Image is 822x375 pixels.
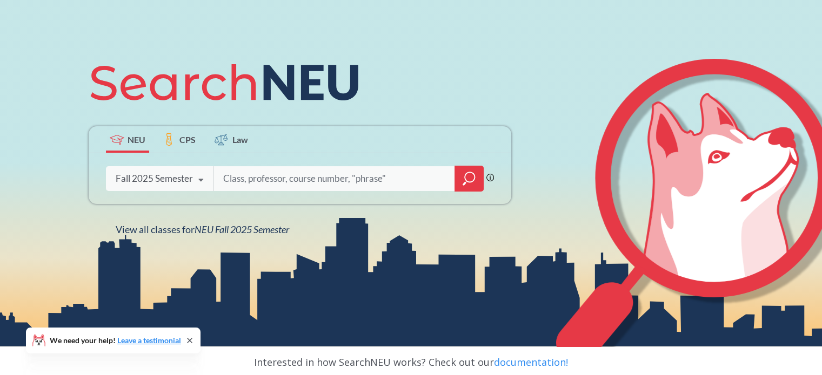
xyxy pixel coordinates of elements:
a: documentation! [494,356,568,369]
div: Fall 2025 Semester [116,173,193,185]
span: View all classes for [116,223,289,235]
span: Law [232,133,248,146]
a: Leave a testimonial [117,336,181,345]
span: CPS [179,133,196,146]
svg: magnifying glass [463,171,476,186]
span: We need your help! [50,337,181,344]
span: NEU [128,133,145,146]
div: magnifying glass [455,166,484,192]
input: Class, professor, course number, "phrase" [222,167,447,190]
span: NEU Fall 2025 Semester [195,223,289,235]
